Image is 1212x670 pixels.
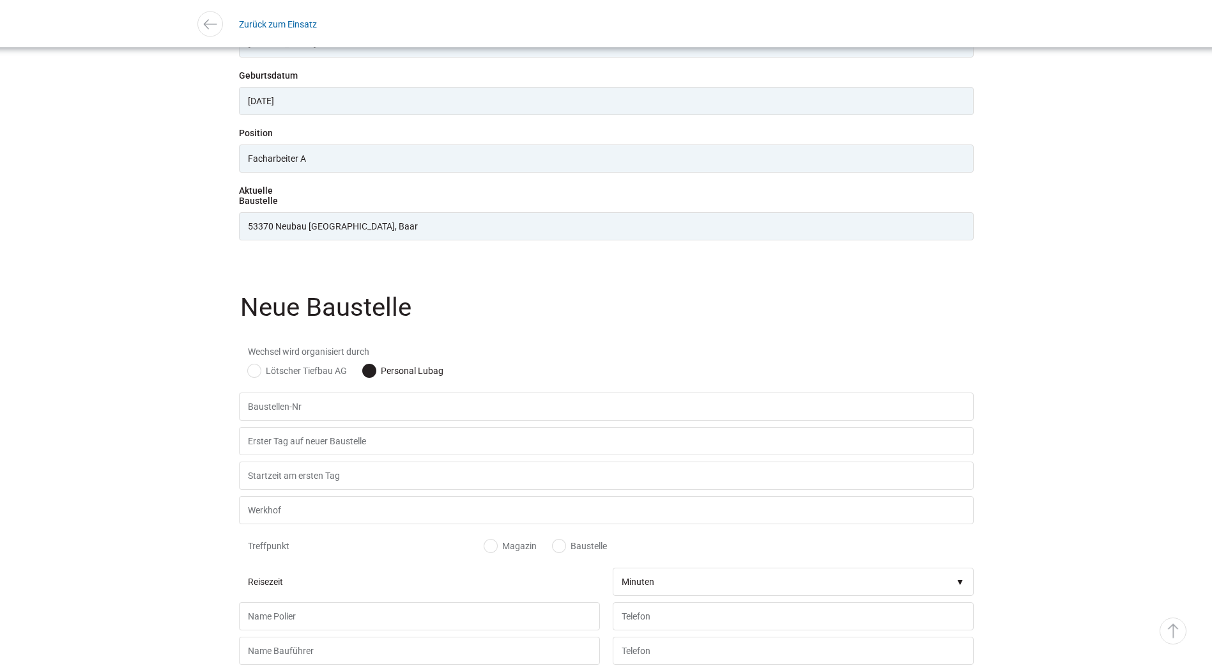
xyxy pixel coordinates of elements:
span: Treffpunkt [248,540,484,552]
div: Facharbeiter A [239,144,974,173]
input: Name Bauführer [239,637,600,665]
div: Geburtsdatum [239,70,974,81]
legend: Neue Baustelle [239,295,976,336]
input: Baustellen-Nr [239,393,974,421]
div: [DATE] [239,87,974,115]
a: Zurück zum Einsatz [239,10,317,38]
div: Wechsel wird organisiert durch [248,345,965,358]
input: Name Polier [239,602,600,630]
label: Personal Lubag [363,364,443,377]
label: Reisezeit [248,577,283,587]
input: Werkhof [239,496,974,524]
a: ▵ Nach oben [1160,618,1186,644]
img: icon-arrow-left.svg [201,15,219,33]
input: Startzeit am ersten Tag [239,462,974,490]
input: Telefon [613,602,974,630]
input: Erster Tag auf neuer Baustelle [239,427,974,455]
div: Aktuelle Baustelle [239,185,974,206]
label: Magazin [484,540,537,552]
div: Position [239,128,974,138]
div: 53370 Neubau [GEOGRAPHIC_DATA], Baar [239,212,974,240]
input: Telefon [613,637,974,665]
label: Lötscher Tiefbau AG [248,364,347,377]
label: Baustelle [553,540,607,552]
